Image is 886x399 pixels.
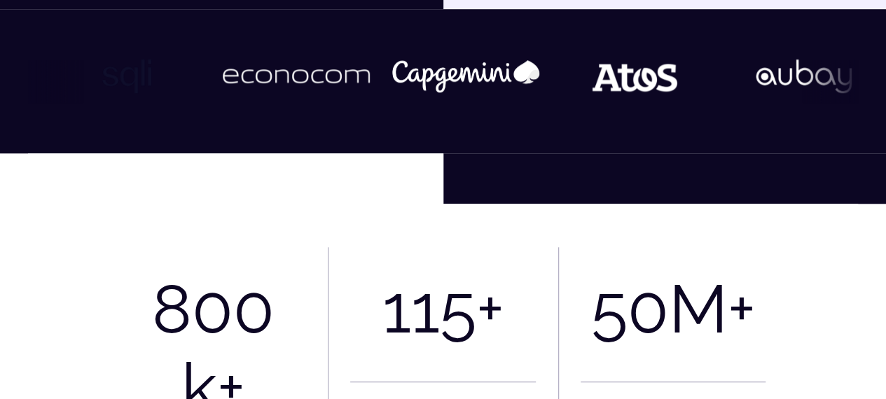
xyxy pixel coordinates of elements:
[476,269,504,348] div: +
[382,269,476,348] div: 115
[794,307,866,379] iframe: Chatbot
[590,269,668,348] div: 50
[668,269,755,348] div: M+
[152,269,275,348] div: 800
